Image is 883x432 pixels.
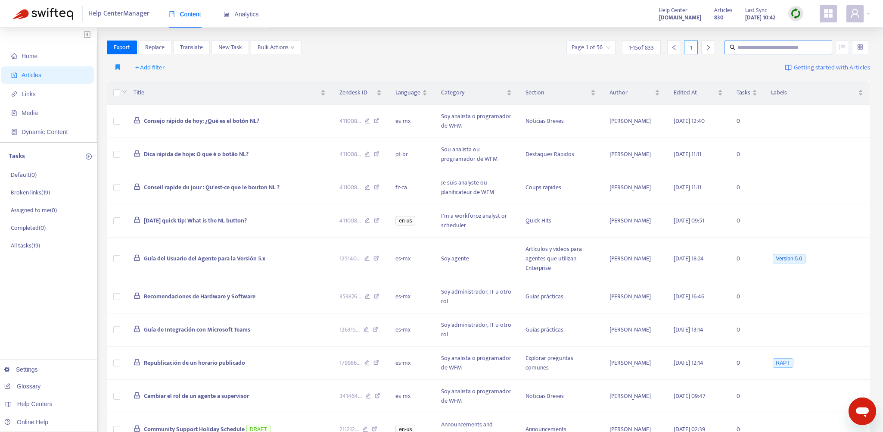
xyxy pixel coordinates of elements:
td: [PERSON_NAME] [603,138,667,171]
td: 0 [730,313,764,347]
td: es-mx [389,347,434,380]
td: es-mx [389,238,434,280]
span: [DATE] 11:11 [674,182,701,192]
span: Content [169,11,201,18]
span: lock [134,150,140,157]
span: container [11,129,17,135]
td: [PERSON_NAME] [603,204,667,238]
p: Broken links ( 19 ) [11,188,50,197]
span: unordered-list [839,44,845,50]
span: Help Centers [17,401,53,407]
td: Noticias Breves [519,380,603,413]
td: Soy analista o programador de WFM [434,380,518,413]
td: [PERSON_NAME] [603,313,667,347]
span: Recomendaciones de Hardware y Software [144,291,255,301]
strong: [DOMAIN_NAME] [659,13,701,22]
button: unordered-list [836,41,849,54]
span: Media [22,110,38,116]
th: Zendesk ID [333,81,389,105]
td: Destaques Rápidos [519,138,603,171]
span: file-image [11,110,17,116]
span: lock [134,216,140,223]
td: 0 [730,380,764,413]
td: pt-br [389,138,434,171]
span: Analytics [224,11,259,18]
span: lock [134,183,140,190]
span: book [169,11,175,17]
span: Consejo rápido de hoy: ¿Qué es el botón NL? [144,116,259,126]
td: Guías prácticas [519,280,603,313]
span: Guía de Integración con Microsoft Teams [144,325,250,335]
th: Title [127,81,332,105]
span: New Task [218,43,242,52]
td: Soy analista o programador de WFM [434,105,518,138]
span: lock [134,254,140,261]
span: 126315 ... [339,325,360,335]
span: [DATE] 11:11 [674,149,701,159]
td: Quick Hits [519,204,603,238]
span: Author [609,88,653,97]
td: [PERSON_NAME] [603,238,667,280]
td: 0 [730,347,764,380]
span: Category [441,88,504,97]
span: left [671,44,677,50]
td: Soy agente [434,238,518,280]
span: Articles [22,72,41,78]
span: [DATE] 16:46 [674,291,704,301]
td: Artículos y videos para agentes que utilizan Enterprise [519,238,603,280]
span: 341464 ... [339,391,362,401]
img: image-link [785,64,792,71]
span: Help Center Manager [88,6,149,22]
a: [DOMAIN_NAME] [659,13,701,22]
button: New Task [211,41,249,54]
td: Sou analista ou programador de WFM [434,138,518,171]
span: 411008 ... [339,216,361,225]
span: down [290,45,295,50]
td: fr-ca [389,171,434,204]
span: Replace [145,43,165,52]
th: Tasks [730,81,764,105]
a: Glossary [4,383,40,390]
td: Soy analista o programador de WFM [434,347,518,380]
th: Section [519,81,603,105]
td: Noticias Breves [519,105,603,138]
span: Conseil rapide du jour : Qu'est-ce que le bouton NL ? [144,182,280,192]
span: Last Sync [745,6,767,15]
th: Category [434,81,518,105]
a: Online Help [4,419,48,426]
td: 0 [730,204,764,238]
span: Zendesk ID [339,88,375,97]
span: lock [134,392,140,399]
span: appstore [823,8,833,19]
button: Replace [138,41,171,54]
span: Translate [180,43,203,52]
td: es-mx [389,280,434,313]
iframe: Button to launch messaging window [849,398,876,425]
span: [DATE] 18:24 [674,254,704,263]
span: Language [395,88,420,97]
strong: [DATE] 10:42 [745,13,775,22]
img: sync.dc5367851b00ba804db3.png [790,8,801,19]
span: [DATE] 12:40 [674,116,705,126]
span: Home [22,53,37,59]
span: [DATE] 12:14 [674,358,703,368]
span: lock [134,425,140,432]
td: [PERSON_NAME] [603,280,667,313]
td: [PERSON_NAME] [603,347,667,380]
th: Author [603,81,667,105]
span: 353876 ... [339,292,361,301]
td: 0 [730,238,764,280]
button: Translate [173,41,210,54]
td: [PERSON_NAME] [603,105,667,138]
button: Export [107,41,137,54]
td: 0 [730,171,764,204]
p: Default ( 0 ) [11,170,37,179]
span: Dica rápida de hoje: O que é o botão NL? [144,149,249,159]
span: lock [134,292,140,299]
span: [DATE] 09:47 [674,391,706,401]
td: 0 [730,138,764,171]
span: Tasks [737,88,750,97]
td: es-mx [389,380,434,413]
span: + Add filter [135,63,165,73]
th: Labels [764,81,870,105]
